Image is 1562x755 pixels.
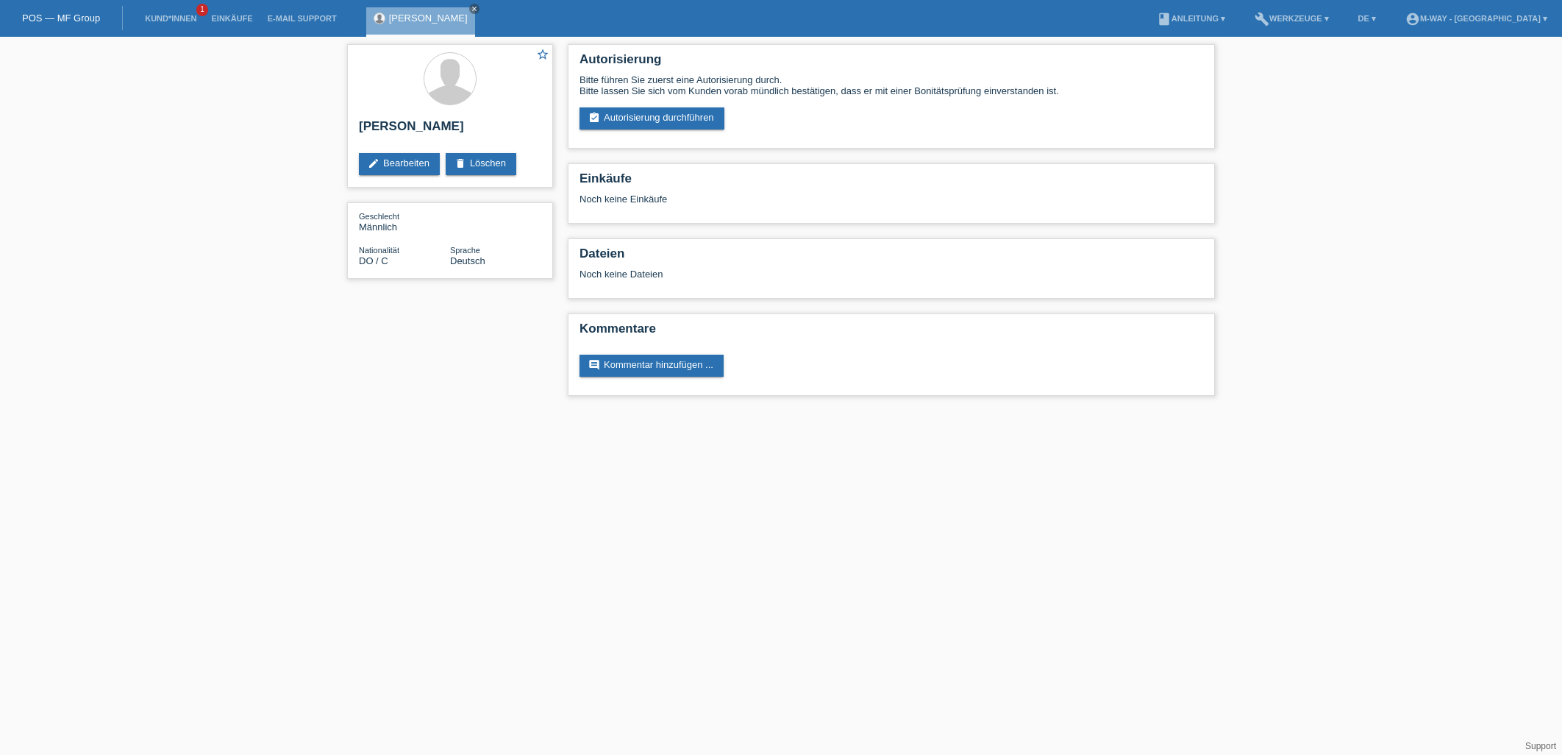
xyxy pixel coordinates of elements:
[579,52,1203,74] h2: Autorisierung
[579,194,1203,216] div: Noch keine Einkäufe
[454,157,466,169] i: delete
[1149,14,1233,23] a: bookAnleitung ▾
[588,112,600,124] i: assignment_turned_in
[196,4,208,16] span: 1
[1405,12,1420,26] i: account_circle
[359,153,440,175] a: editBearbeiten
[450,246,480,255] span: Sprache
[138,14,204,23] a: Kund*innen
[359,255,388,266] span: Dominikanische Republik / C / 29.09.2015
[579,355,724,377] a: commentKommentar hinzufügen ...
[260,14,344,23] a: E-Mail Support
[1398,14,1555,23] a: account_circlem-way - [GEOGRAPHIC_DATA] ▾
[1157,12,1171,26] i: book
[359,210,450,233] div: Männlich
[1351,14,1383,23] a: DE ▾
[446,153,516,175] a: deleteLöschen
[1525,741,1556,751] a: Support
[536,48,549,63] a: star_border
[22,13,100,24] a: POS — MF Group
[389,13,468,24] a: [PERSON_NAME]
[469,4,479,14] a: close
[368,157,379,169] i: edit
[579,322,1203,344] h2: Kommentare
[471,5,478,13] i: close
[579,269,1029,280] div: Noch keine Dateien
[579,107,724,130] a: assignment_turned_inAutorisierung durchführen
[450,255,485,266] span: Deutsch
[204,14,260,23] a: Einkäufe
[359,119,541,141] h2: [PERSON_NAME]
[359,246,399,255] span: Nationalität
[579,74,1203,96] div: Bitte führen Sie zuerst eine Autorisierung durch. Bitte lassen Sie sich vom Kunden vorab mündlich...
[536,48,549,61] i: star_border
[579,171,1203,194] h2: Einkäufe
[579,247,1203,269] h2: Dateien
[359,212,399,221] span: Geschlecht
[1255,12,1269,26] i: build
[588,359,600,371] i: comment
[1247,14,1336,23] a: buildWerkzeuge ▾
